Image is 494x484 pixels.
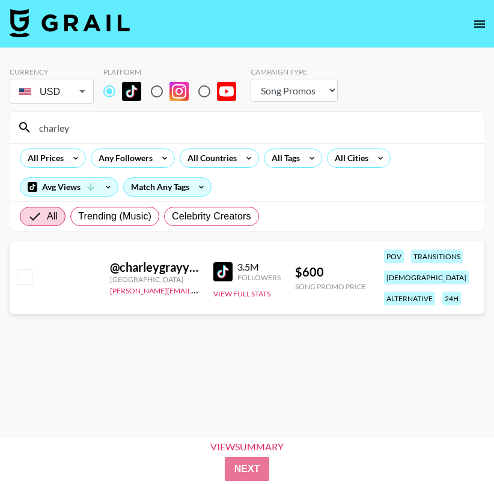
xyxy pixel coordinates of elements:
[384,292,435,305] div: alternative
[122,82,141,101] img: TikTok
[217,82,236,101] img: YouTube
[172,209,251,224] span: Celebrity Creators
[295,265,366,280] div: $ 600
[78,209,151,224] span: Trending (Music)
[251,67,338,76] div: Campaign Type
[110,284,288,295] a: [PERSON_NAME][EMAIL_ADDRESS][DOMAIN_NAME]
[20,149,66,167] div: All Prices
[213,289,270,298] button: View Full Stats
[103,67,246,76] div: Platform
[237,261,281,273] div: 3.5M
[213,262,233,281] img: TikTok
[20,178,118,196] div: Avg Views
[32,118,477,137] input: Search by User Name
[225,457,270,481] button: Next
[200,441,294,452] div: View Summary
[110,260,199,275] div: @ charleygrayyyy
[264,149,302,167] div: All Tags
[10,8,130,37] img: Grail Talent
[411,250,463,263] div: transitions
[10,67,94,76] div: Currency
[237,273,281,282] div: Followers
[110,275,199,284] div: [GEOGRAPHIC_DATA]
[384,250,404,263] div: pov
[295,282,366,291] div: Song Promo Price
[47,209,58,224] span: All
[384,271,469,284] div: [DEMOGRAPHIC_DATA]
[328,149,371,167] div: All Cities
[180,149,239,167] div: All Countries
[468,12,492,36] button: open drawer
[169,82,189,101] img: Instagram
[91,149,155,167] div: Any Followers
[12,81,91,102] div: USD
[434,424,480,470] iframe: Drift Widget Chat Controller
[442,292,461,305] div: 24h
[124,178,211,196] div: Match Any Tags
